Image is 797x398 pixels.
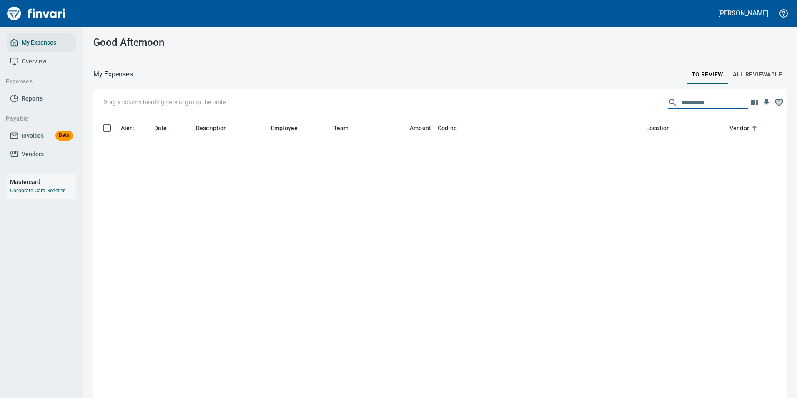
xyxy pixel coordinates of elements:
[22,131,44,141] span: Invoices
[154,123,178,133] span: Date
[410,123,431,133] span: Amount
[7,52,76,71] a: Overview
[729,123,749,133] span: Vendor
[760,97,773,109] button: Download table
[646,123,681,133] span: Location
[10,188,65,194] a: Corporate Card Benefits
[196,123,238,133] span: Description
[399,123,431,133] span: Amount
[438,123,468,133] span: Coding
[121,123,134,133] span: Alert
[729,123,760,133] span: Vendor
[692,69,723,80] span: To Review
[22,149,44,159] span: Vendors
[7,145,76,164] a: Vendors
[22,56,46,67] span: Overview
[154,123,167,133] span: Date
[196,123,227,133] span: Description
[3,74,72,89] button: Expenses
[22,93,43,104] span: Reports
[6,76,69,87] span: Expenses
[7,33,76,52] a: My Expenses
[93,69,133,79] p: My Expenses
[5,3,68,23] img: Finvari
[438,123,457,133] span: Coding
[121,123,145,133] span: Alert
[333,123,349,133] span: Team
[333,123,360,133] span: Team
[773,96,785,109] button: Column choices favorited. Click to reset to default
[93,37,311,48] h3: Good Afternoon
[718,9,768,18] h5: [PERSON_NAME]
[271,123,298,133] span: Employee
[93,69,133,79] nav: breadcrumb
[55,131,73,140] span: Beta
[271,123,308,133] span: Employee
[3,111,72,126] button: Payable
[6,113,69,124] span: Payable
[10,177,76,186] h6: Mastercard
[7,89,76,108] a: Reports
[103,98,226,106] p: Drag a column heading here to group the table
[748,96,760,109] button: Choose columns to display
[22,38,56,48] span: My Expenses
[7,126,76,145] a: InvoicesBeta
[716,7,770,20] button: [PERSON_NAME]
[733,69,782,80] span: All Reviewable
[646,123,670,133] span: Location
